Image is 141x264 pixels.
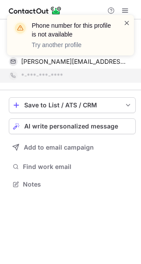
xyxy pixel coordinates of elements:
button: Notes [9,178,136,191]
p: Try another profile [32,40,113,49]
div: Save to List / ATS / CRM [24,102,120,109]
span: Find work email [23,163,132,171]
span: AI write personalized message [24,123,118,130]
button: AI write personalized message [9,118,136,134]
button: Find work email [9,161,136,173]
span: Notes [23,180,132,188]
img: warning [13,21,27,35]
header: Phone number for this profile is not available [32,21,113,39]
button: save-profile-one-click [9,97,136,113]
button: Add to email campaign [9,139,136,155]
span: Add to email campaign [24,144,94,151]
img: ContactOut v5.3.10 [9,5,62,16]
